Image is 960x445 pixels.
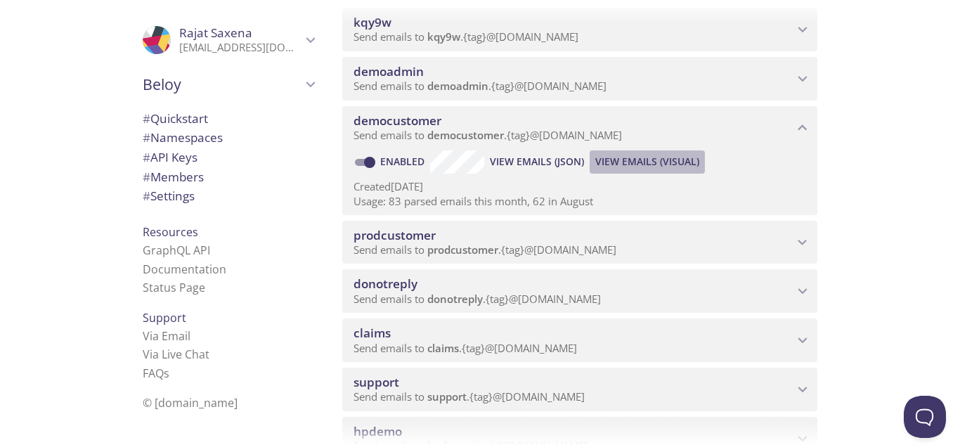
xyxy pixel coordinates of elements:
span: # [143,188,150,204]
div: Team Settings [131,186,325,206]
div: claims namespace [342,318,817,362]
span: Send emails to . {tag} @[DOMAIN_NAME] [353,341,577,355]
span: View Emails (Visual) [595,153,699,170]
p: [EMAIL_ADDRESS][DOMAIN_NAME] [179,41,301,55]
a: Documentation [143,262,226,277]
span: prodcustomer [353,227,436,243]
button: View Emails (Visual) [590,150,705,173]
span: Members [143,169,204,185]
p: Usage: 83 parsed emails this month, 62 in August [353,194,806,209]
span: support [353,374,399,390]
span: © [DOMAIN_NAME] [143,395,238,411]
span: demoadmin [353,63,424,79]
div: Beloy [131,66,325,103]
div: prodcustomer namespace [342,221,817,264]
div: support namespace [342,368,817,411]
iframe: Help Scout Beacon - Open [904,396,946,438]
span: democustomer [427,128,504,142]
span: Send emails to . {tag} @[DOMAIN_NAME] [353,389,585,404]
div: API Keys [131,148,325,167]
a: Enabled [378,155,430,168]
span: donotreply [427,292,483,306]
div: demoadmin namespace [342,57,817,101]
a: FAQ [143,366,169,381]
button: View Emails (JSON) [484,150,590,173]
span: demoadmin [427,79,488,93]
div: Rajat Saxena [131,17,325,63]
div: Quickstart [131,109,325,129]
span: # [143,169,150,185]
a: Via Live Chat [143,347,209,362]
a: Via Email [143,328,190,344]
div: kqy9w namespace [342,8,817,51]
span: Resources [143,224,198,240]
span: donotreply [353,276,417,292]
span: support [427,389,467,404]
span: claims [353,325,391,341]
span: API Keys [143,149,197,165]
span: # [143,149,150,165]
div: Members [131,167,325,187]
a: GraphQL API [143,243,210,258]
span: kqy9w [427,30,460,44]
span: Send emails to . {tag} @[DOMAIN_NAME] [353,79,607,93]
a: Status Page [143,280,205,295]
span: # [143,110,150,127]
span: Send emails to . {tag} @[DOMAIN_NAME] [353,292,601,306]
span: Support [143,310,186,325]
span: Send emails to . {tag} @[DOMAIN_NAME] [353,243,616,257]
div: donotreply namespace [342,269,817,313]
span: Send emails to . {tag} @[DOMAIN_NAME] [353,128,622,142]
span: prodcustomer [427,243,498,257]
span: Send emails to . {tag} @[DOMAIN_NAME] [353,30,578,44]
span: Namespaces [143,129,223,146]
div: Namespaces [131,128,325,148]
span: Rajat Saxena [179,25,252,41]
span: Quickstart [143,110,208,127]
div: democustomer namespace [342,106,817,150]
p: Created [DATE] [353,179,806,194]
span: s [164,366,169,381]
span: View Emails (JSON) [490,153,584,170]
span: Settings [143,188,195,204]
span: Beloy [143,75,301,94]
span: democustomer [353,112,441,129]
span: # [143,129,150,146]
span: claims [427,341,459,355]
